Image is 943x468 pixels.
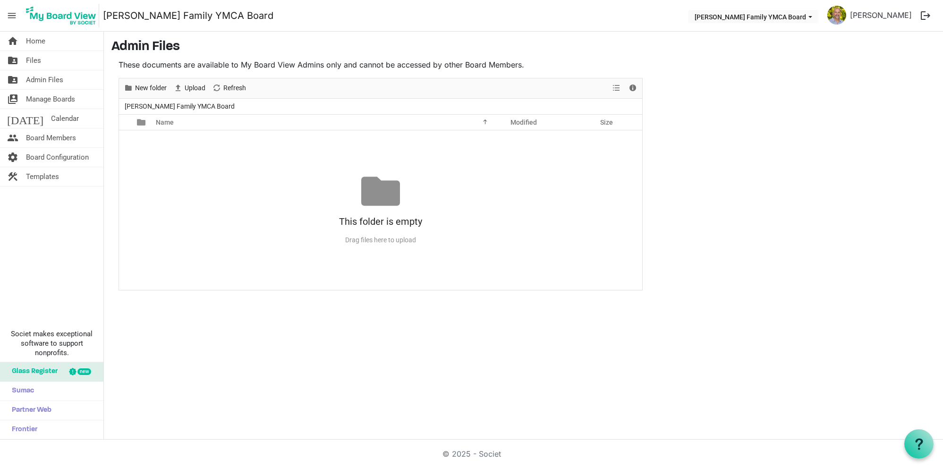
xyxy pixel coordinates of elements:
[123,101,237,112] span: [PERSON_NAME] Family YMCA Board
[7,90,18,109] span: switch_account
[26,167,59,186] span: Templates
[600,119,613,126] span: Size
[7,362,58,381] span: Glass Register
[111,39,935,55] h3: Admin Files
[222,82,247,94] span: Refresh
[26,32,45,51] span: Home
[7,167,18,186] span: construction
[23,4,103,27] a: My Board View Logo
[119,59,643,70] p: These documents are available to My Board View Admins only and cannot be accessed by other Board ...
[916,6,935,26] button: logout
[7,109,43,128] span: [DATE]
[26,70,63,89] span: Admin Files
[627,82,639,94] button: Details
[510,119,537,126] span: Modified
[4,329,99,357] span: Societ makes exceptional software to support nonprofits.
[442,449,501,459] a: © 2025 - Societ
[77,368,91,375] div: new
[7,128,18,147] span: people
[3,7,21,25] span: menu
[26,128,76,147] span: Board Members
[26,148,89,167] span: Board Configuration
[119,211,642,232] div: This folder is empty
[134,82,168,94] span: New folder
[184,82,206,94] span: Upload
[7,51,18,70] span: folder_shared
[209,78,249,98] div: Refresh
[688,10,818,23] button: Semones Family YMCA Board dropdownbutton
[7,32,18,51] span: home
[7,70,18,89] span: folder_shared
[7,148,18,167] span: settings
[26,90,75,109] span: Manage Boards
[51,109,79,128] span: Calendar
[611,82,622,94] button: View dropdownbutton
[827,6,846,25] img: 0QWPNOnCPC8NfVMuB3A2BcL6Nh9OSu2o5o8NtajDfVW0iYDKIoY00LDF6b9_Gsx3jo5iaR993UiWMgUTXCq8BQ_thumb.png
[120,78,170,98] div: New folder
[103,6,273,25] a: [PERSON_NAME] Family YMCA Board
[211,82,248,94] button: Refresh
[7,420,37,439] span: Frontier
[170,78,209,98] div: Upload
[156,119,174,126] span: Name
[23,4,99,27] img: My Board View Logo
[119,232,642,248] div: Drag files here to upload
[26,51,41,70] span: Files
[625,78,641,98] div: Details
[122,82,169,94] button: New folder
[846,6,916,25] a: [PERSON_NAME]
[609,78,625,98] div: View
[172,82,207,94] button: Upload
[7,401,51,420] span: Partner Web
[7,382,34,400] span: Sumac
